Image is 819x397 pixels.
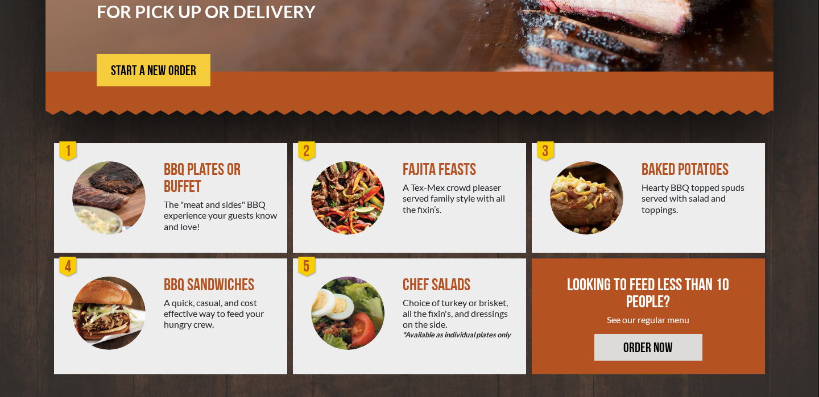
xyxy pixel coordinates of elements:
[57,256,80,278] div: 4
[594,334,702,361] a: ORDER NOW
[403,161,517,178] div: FAJITA FEASTS
[164,161,278,195] div: BBQ PLATES OR BUFFET
[403,182,517,215] div: A Tex-Mex crowd pleaser served family style with all the fixin’s.
[164,277,278,294] div: BBQ SANDWICHES
[311,277,384,350] img: Salad-Circle.png
[296,140,318,163] div: 2
[111,64,196,78] span: START A NEW ORDER
[164,297,278,330] div: A quick, casual, and cost effective way to feed your hungry crew.
[311,161,384,235] img: PEJ-Fajitas.png
[565,277,731,311] div: LOOKING TO FEED LESS THAN 10 PEOPLE?
[403,329,517,340] em: *Available as individual plates only
[97,54,210,86] a: START A NEW ORDER
[164,199,278,232] div: The "meat and sides" BBQ experience your guests know and love!
[565,314,731,325] div: See our regular menu
[642,161,756,178] div: BAKED POTATOES
[535,140,557,163] div: 3
[72,161,146,235] img: PEJ-BBQ-Buffet.png
[403,277,517,294] div: CHEF SALADS
[57,140,80,163] div: 1
[97,3,421,20] h3: FOR PICK UP OR DELIVERY
[296,256,318,278] div: 5
[550,161,623,235] img: PEJ-Baked-Potato.png
[642,182,756,215] div: Hearty BBQ topped spuds served with salad and toppings.
[403,297,517,341] div: Choice of turkey or brisket, all the fixin's, and dressings on the side.
[72,277,146,350] img: PEJ-BBQ-Sandwich.png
